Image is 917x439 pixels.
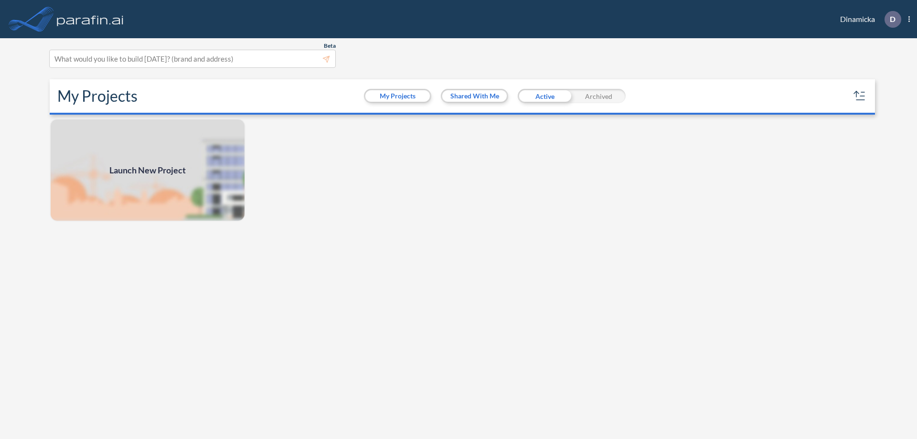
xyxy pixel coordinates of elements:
[442,90,507,102] button: Shared With Me
[324,42,336,50] span: Beta
[109,164,186,177] span: Launch New Project
[50,118,245,222] img: add
[572,89,626,103] div: Archived
[852,88,867,104] button: sort
[57,87,138,105] h2: My Projects
[826,11,910,28] div: Dinamicka
[55,10,126,29] img: logo
[365,90,430,102] button: My Projects
[518,89,572,103] div: Active
[890,15,896,23] p: D
[50,118,245,222] a: Launch New Project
